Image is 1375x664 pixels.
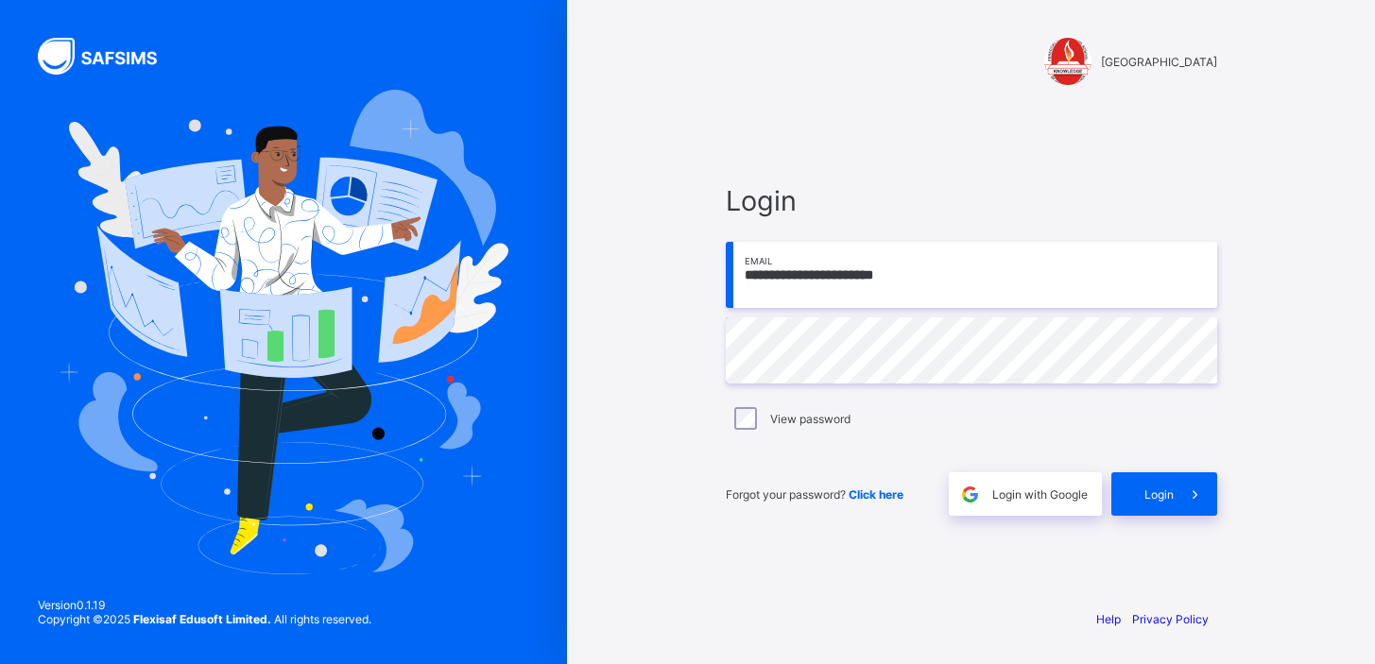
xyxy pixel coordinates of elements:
[133,612,271,626] strong: Flexisaf Edusoft Limited.
[992,487,1088,502] span: Login with Google
[726,184,1217,217] span: Login
[38,598,371,612] span: Version 0.1.19
[1132,612,1209,626] a: Privacy Policy
[849,487,903,502] a: Click here
[1101,55,1217,69] span: [GEOGRAPHIC_DATA]
[726,487,903,502] span: Forgot your password?
[38,612,371,626] span: Copyright © 2025 All rights reserved.
[959,484,981,505] img: google.396cfc9801f0270233282035f929180a.svg
[38,38,180,75] img: SAFSIMS Logo
[59,90,508,573] img: Hero Image
[1144,487,1174,502] span: Login
[770,412,851,426] label: View password
[1096,612,1121,626] a: Help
